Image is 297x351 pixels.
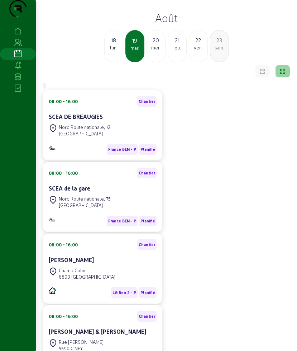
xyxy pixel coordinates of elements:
[59,196,111,202] div: Nord Route nationale, 75
[112,290,136,295] span: LG Ben 2 - P
[108,218,136,223] span: France BEN - P
[139,242,155,247] span: Chantier
[49,287,56,294] img: PVELEC
[49,241,78,248] div: 08:00 - 16:00
[108,147,136,152] span: France BEN - P
[126,45,144,51] div: mar.
[49,328,146,335] cam-card-title: [PERSON_NAME] & [PERSON_NAME]
[147,36,165,44] div: 20
[168,44,186,51] div: jeu.
[49,217,56,222] img: B2B - PVELEC
[140,147,155,152] span: Planifié
[59,267,115,274] div: Champ Colin
[59,339,104,345] div: Rue [PERSON_NAME]
[49,256,94,263] cam-card-title: [PERSON_NAME]
[139,170,155,175] span: Chantier
[59,202,111,208] div: [GEOGRAPHIC_DATA]
[49,185,90,192] cam-card-title: SCEA de la gare
[40,11,293,24] h2: Août
[49,313,78,319] div: 08:00 - 16:00
[189,36,207,44] div: 22
[59,124,110,130] div: Nord Route nationale, 72
[168,36,186,44] div: 21
[210,36,229,44] div: 23
[49,98,78,105] div: 08:00 - 16:00
[126,36,144,45] div: 19
[49,113,103,120] cam-card-title: SCEA DE BREAUGIES
[49,170,78,176] div: 08:00 - 16:00
[210,44,229,51] div: sam.
[189,44,207,51] div: ven.
[105,36,123,44] div: 18
[139,314,155,319] span: Chantier
[105,44,123,51] div: lun.
[49,146,56,150] img: B2B - PVELEC
[140,218,155,223] span: Planifié
[59,274,115,280] div: 6800 [GEOGRAPHIC_DATA]
[140,290,155,295] span: Planifié
[139,99,155,104] span: Chantier
[59,130,110,137] div: [GEOGRAPHIC_DATA]
[147,44,165,51] div: mer.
